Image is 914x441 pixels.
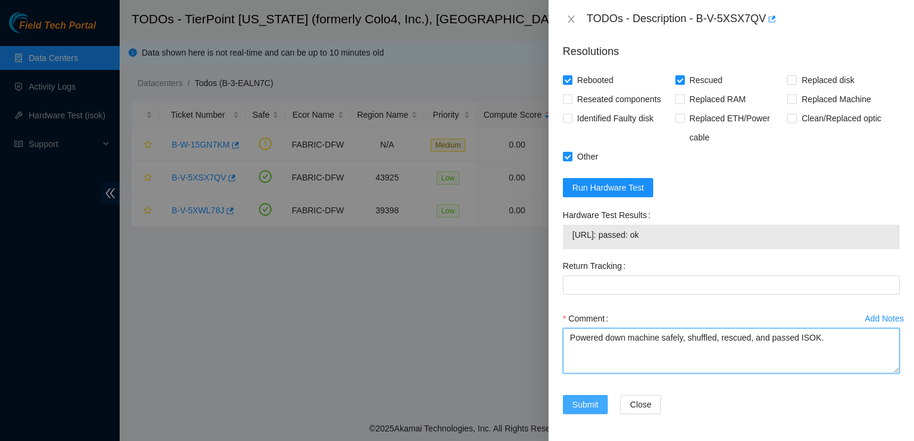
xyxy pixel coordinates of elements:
[685,90,751,109] span: Replaced RAM
[563,206,655,225] label: Hardware Test Results
[563,309,613,328] label: Comment
[572,147,603,166] span: Other
[572,398,599,411] span: Submit
[563,395,608,414] button: Submit
[563,256,630,275] label: Return Tracking
[572,90,666,109] span: Reseated components
[865,314,904,323] div: Add Notes
[685,109,788,147] span: Replaced ETH/Power cable
[572,109,659,128] span: Identified Faulty disk
[797,71,859,90] span: Replaced disk
[620,395,661,414] button: Close
[566,14,576,24] span: close
[587,10,900,29] div: TODOs - Description - B-V-5XSX7QV
[572,181,644,194] span: Run Hardware Test
[563,178,654,197] button: Run Hardware Test
[685,71,727,90] span: Rescued
[563,14,580,25] button: Close
[563,275,900,295] input: Return Tracking
[572,228,890,241] span: [URL]: passed: ok
[572,71,619,90] span: Rebooted
[797,90,876,109] span: Replaced Machine
[864,309,904,328] button: Add Notes
[563,34,900,60] p: Resolutions
[563,328,900,373] textarea: Comment
[630,398,651,411] span: Close
[797,109,886,128] span: Clean/Replaced optic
